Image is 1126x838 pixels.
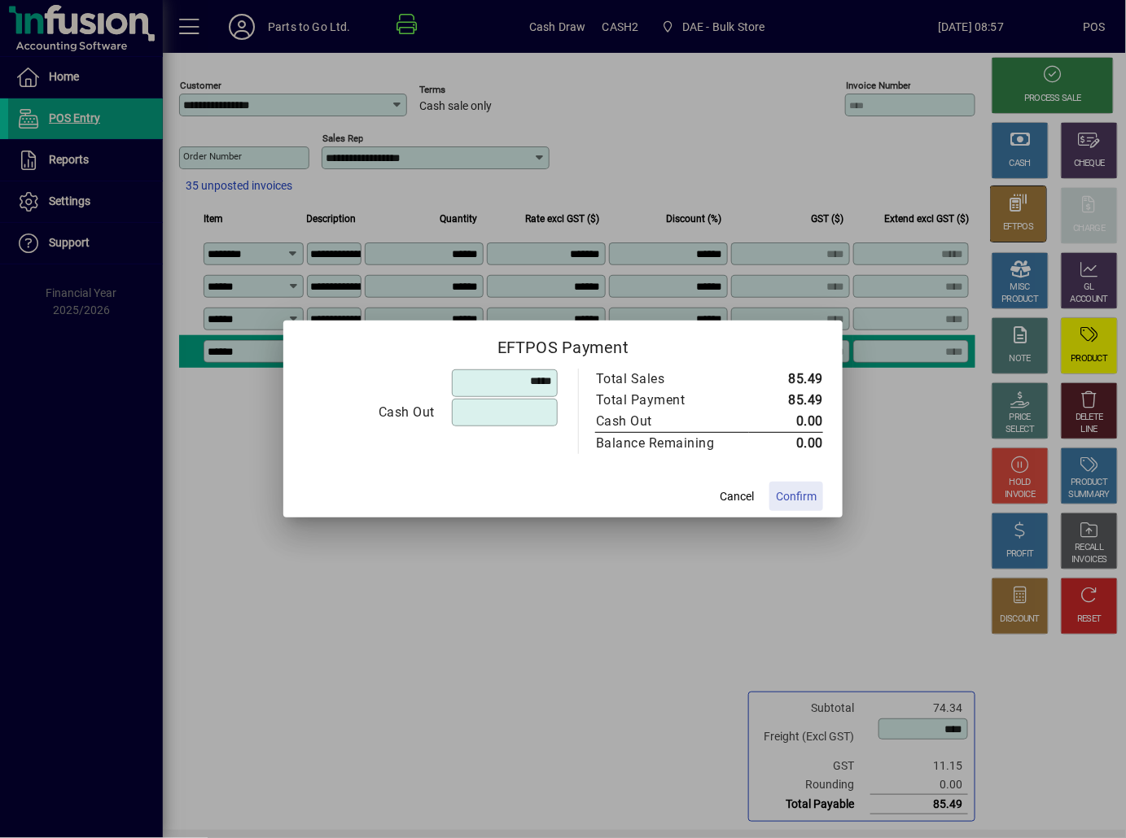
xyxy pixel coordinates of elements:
[304,403,435,422] div: Cash Out
[720,488,754,505] span: Cancel
[595,369,749,390] td: Total Sales
[283,321,843,368] h2: EFTPOS Payment
[596,412,733,431] div: Cash Out
[595,390,749,411] td: Total Payment
[711,482,763,511] button: Cancel
[749,369,823,390] td: 85.49
[776,488,817,505] span: Confirm
[749,433,823,455] td: 0.00
[749,411,823,433] td: 0.00
[749,390,823,411] td: 85.49
[596,434,733,453] div: Balance Remaining
[769,482,823,511] button: Confirm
